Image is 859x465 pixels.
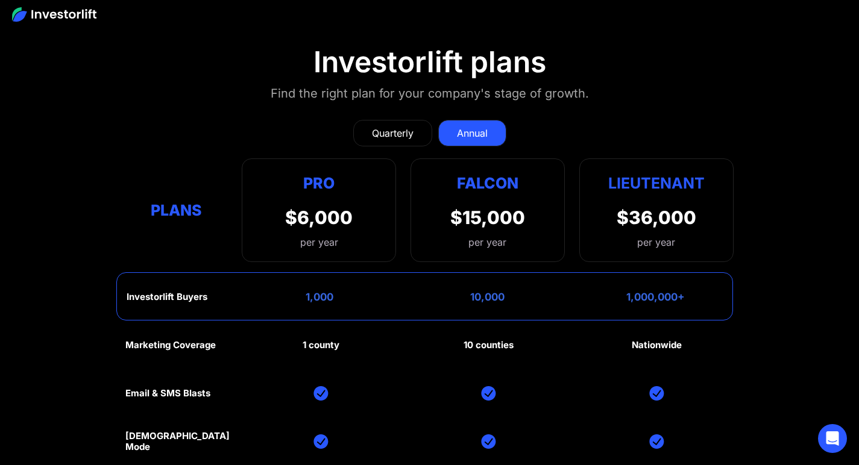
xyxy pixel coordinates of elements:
div: per year [468,235,506,249]
div: Investorlift Buyers [127,292,207,302]
div: Plans [125,199,227,222]
div: 10,000 [470,291,505,303]
div: Marketing Coverage [125,340,216,351]
div: per year [285,235,353,249]
div: Email & SMS Blasts [125,388,210,399]
div: Annual [457,126,488,140]
div: [DEMOGRAPHIC_DATA] Mode [125,431,230,452]
div: $15,000 [450,207,525,228]
div: Falcon [457,171,518,195]
div: Nationwide [632,340,682,351]
div: Find the right plan for your company's stage of growth. [271,84,589,103]
div: 1,000,000+ [626,291,685,303]
strong: Lieutenant [608,174,705,192]
div: $36,000 [617,207,696,228]
div: Pro [285,171,353,195]
div: 1,000 [306,291,333,303]
div: per year [637,235,675,249]
div: Quarterly [372,126,414,140]
div: 10 counties [464,340,514,351]
div: Open Intercom Messenger [818,424,847,453]
div: 1 county [303,340,339,351]
div: Investorlift plans [313,45,546,80]
div: $6,000 [285,207,353,228]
